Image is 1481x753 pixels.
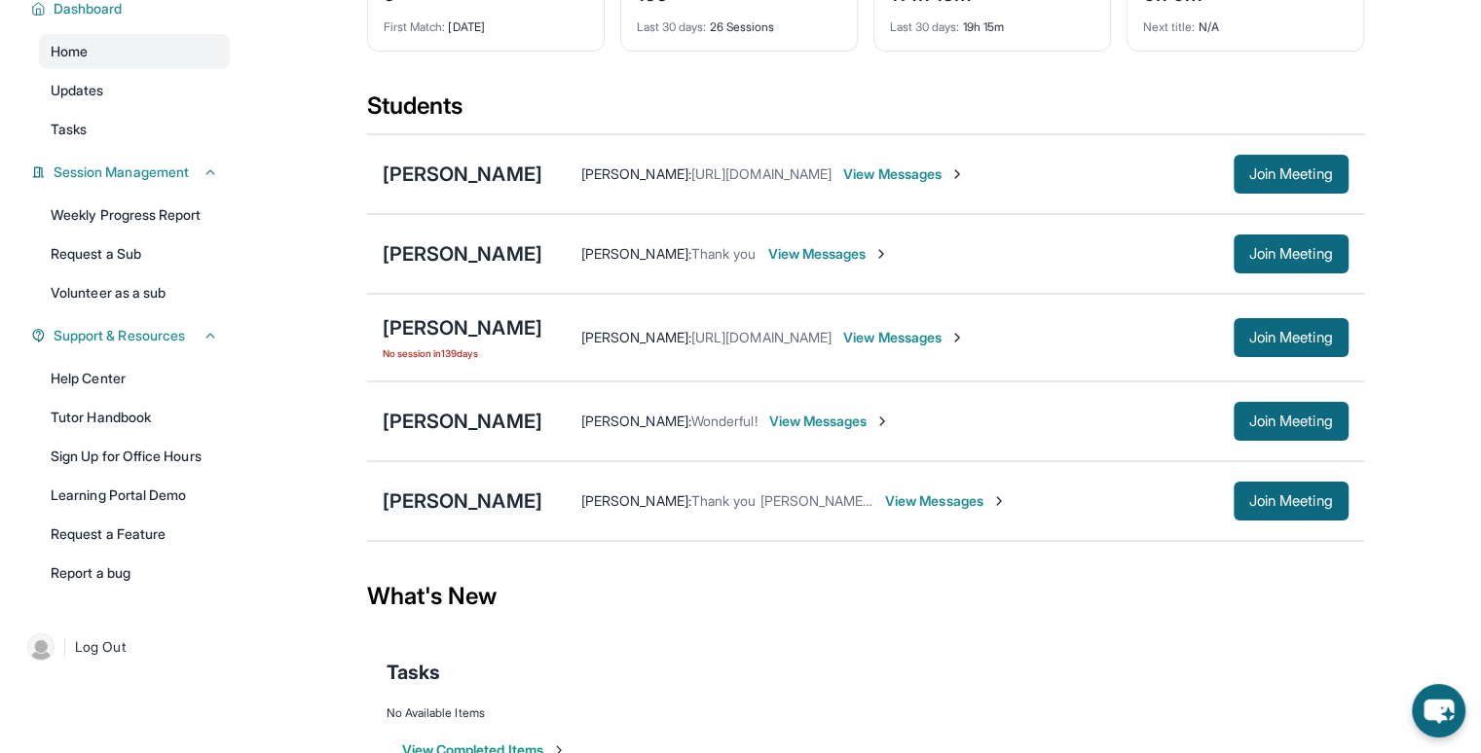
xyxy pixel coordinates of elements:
[691,165,832,182] span: [URL][DOMAIN_NAME]
[1412,684,1465,737] button: chat-button
[383,240,542,268] div: [PERSON_NAME]
[46,162,218,182] button: Session Management
[581,412,691,429] span: [PERSON_NAME] :
[383,161,542,188] div: [PERSON_NAME]
[383,345,542,361] span: No session in 139 days
[691,492,1023,509] span: Thank you [PERSON_NAME]. We will see you at 5 pm.
[691,245,757,262] span: Thank you
[1234,318,1349,357] button: Join Meeting
[54,162,189,182] span: Session Management
[19,626,230,668] a: |Log Out
[581,492,691,509] span: [PERSON_NAME] :
[39,112,230,147] a: Tasks
[387,659,440,686] span: Tasks
[62,635,67,659] span: |
[1234,155,1349,194] button: Join Meeting
[1249,415,1333,427] span: Join Meeting
[39,34,230,69] a: Home
[691,412,758,429] span: Wonderful!
[1234,482,1349,520] button: Join Meeting
[54,326,185,345] span: Support & Resources
[384,8,588,35] div: [DATE]
[27,633,55,661] img: user-img
[767,244,889,264] span: View Messages
[890,19,960,34] span: Last 30 days :
[39,236,230,271] a: Request a Sub
[991,493,1007,509] img: Chevron-Right
[1143,8,1348,35] div: N/A
[367,90,1364,133] div: Students
[637,19,707,34] span: Last 30 days :
[75,637,126,657] span: Log Out
[51,120,87,139] span: Tasks
[39,517,230,552] a: Request a Feature
[581,165,691,182] span: [PERSON_NAME] :
[890,8,1094,35] div: 19h 15m
[949,330,965,345] img: Chevron-Right
[1249,248,1333,260] span: Join Meeting
[1143,19,1196,34] span: Next title :
[843,328,965,347] span: View Messages
[51,42,88,61] span: Home
[383,408,542,435] div: [PERSON_NAME]
[1249,168,1333,180] span: Join Meeting
[885,491,1007,511] span: View Messages
[46,326,218,345] button: Support & Resources
[843,164,965,184] span: View Messages
[581,245,691,262] span: [PERSON_NAME] :
[39,73,230,108] a: Updates
[384,19,446,34] span: First Match :
[581,329,691,345] span: [PERSON_NAME] :
[383,487,542,515] div: [PERSON_NAME]
[39,361,230,396] a: Help Center
[387,705,1345,721] div: No Available Items
[383,314,542,341] div: [PERSON_NAME]
[367,554,1364,639] div: What's New
[1234,234,1349,273] button: Join Meeting
[873,246,889,262] img: Chevron-Right
[691,329,832,345] span: [URL][DOMAIN_NAME]
[1249,332,1333,343] span: Join Meeting
[39,275,230,310] a: Volunteer as a sub
[39,439,230,474] a: Sign Up for Office Hours
[874,413,890,429] img: Chevron-Right
[1234,402,1349,441] button: Join Meeting
[39,556,230,591] a: Report a bug
[769,412,891,431] span: View Messages
[51,81,104,100] span: Updates
[39,400,230,435] a: Tutor Handbook
[949,166,965,182] img: Chevron-Right
[39,197,230,233] a: Weekly Progress Report
[39,478,230,513] a: Learning Portal Demo
[637,8,841,35] div: 26 Sessions
[1249,495,1333,507] span: Join Meeting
